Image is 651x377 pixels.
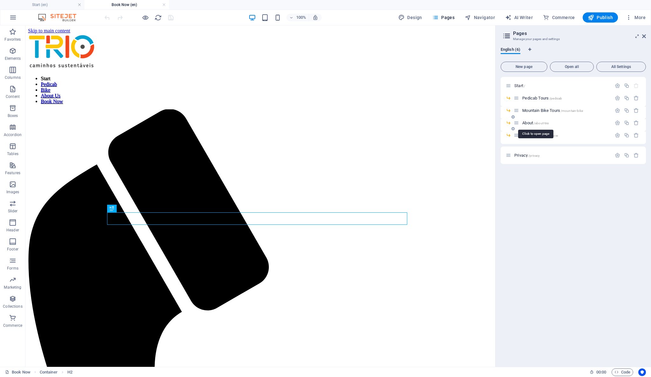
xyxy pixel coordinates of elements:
p: Accordion [4,132,22,137]
button: Commerce [540,12,578,23]
button: Navigator [462,12,497,23]
span: All Settings [599,65,643,69]
span: Pages [432,14,455,21]
button: Design [396,12,425,23]
div: Duplicate [624,133,629,138]
div: Remove [634,133,639,138]
p: Boxes [8,113,18,118]
button: Open all [550,62,594,72]
img: Editor Logo [37,14,84,21]
button: reload [154,14,162,21]
div: Duplicate [624,153,629,158]
div: Duplicate [624,95,629,101]
div: Duplicate [624,108,629,113]
p: Tables [7,151,18,156]
span: Commerce [543,14,575,21]
p: Commerce [3,323,22,328]
span: Design [398,14,422,21]
a: Skip to main content [3,3,45,8]
span: Open all [553,65,591,69]
div: Privacy/privacy [512,153,612,157]
p: Slider [8,209,18,214]
div: Duplicate [624,120,629,126]
span: AI Writer [505,14,533,21]
button: Code [612,368,633,376]
div: Duplicate [624,83,629,88]
div: Settings [615,120,620,126]
a: Click to cancel selection. Double-click to open Pages [5,368,31,376]
span: Click to open page [514,153,540,158]
p: Header [6,228,19,233]
span: Publish [588,14,613,21]
p: Content [6,94,20,99]
button: More [623,12,648,23]
i: On resize automatically adjust zoom level to fit chosen device. [312,15,318,20]
span: /privacy [528,154,540,157]
div: Remove [634,108,639,113]
p: Forms [7,266,18,271]
span: New page [504,65,545,69]
button: All Settings [596,62,646,72]
div: Settings [615,108,620,113]
p: Collections [3,304,22,309]
div: Settings [615,133,620,138]
span: /mountain-bike [561,109,583,113]
h2: Pages [513,31,646,36]
button: AI Writer [503,12,535,23]
button: 100% [286,14,309,21]
button: Usercentrics [638,368,646,376]
div: Mountain Bike Tours/mountain-bike [520,108,612,113]
div: Book Now/book-now [520,133,612,137]
div: Remove [634,120,639,126]
h3: Manage your pages and settings [513,36,633,42]
div: Design (Ctrl+Alt+Y) [396,12,425,23]
span: More [626,14,646,21]
h6: 100% [296,14,306,21]
div: About/about-trio [520,121,612,125]
nav: breadcrumb [40,368,72,376]
p: Features [5,170,20,175]
span: /book-now [542,134,558,137]
div: Start/ [512,84,612,88]
div: Settings [615,83,620,88]
span: : [601,370,602,374]
span: English (6) [501,46,520,55]
button: Pages [430,12,457,23]
i: Reload page [154,14,162,21]
p: Images [6,189,19,195]
div: Remove [634,153,639,158]
p: Elements [5,56,21,61]
div: The startpage cannot be deleted [634,83,639,88]
span: /pedicab [549,97,562,100]
span: Click to open page [514,83,525,88]
span: 00 00 [596,368,606,376]
div: Settings [615,153,620,158]
h6: Session time [590,368,606,376]
div: Pedicab Tours/pedicab [520,96,612,100]
span: / [524,84,525,88]
span: Click to select. Double-click to edit [67,368,72,376]
div: Language Tabs [501,47,646,59]
span: Click to open page [522,108,583,113]
p: Favorites [4,37,21,42]
button: New page [501,62,547,72]
p: Marketing [4,285,21,290]
p: Columns [5,75,21,80]
span: Navigator [465,14,495,21]
span: Click to select. Double-click to edit [40,368,58,376]
button: Publish [583,12,618,23]
div: Settings [615,95,620,101]
span: /about-trio [534,121,549,125]
div: Remove [634,95,639,101]
span: Book Now [522,133,558,138]
span: Pedicab Tours [522,96,562,100]
p: Footer [7,247,18,252]
span: About [522,120,549,125]
button: Click here to leave preview mode and continue editing [141,14,149,21]
h4: Book Now (en) [85,1,169,8]
span: Code [614,368,630,376]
